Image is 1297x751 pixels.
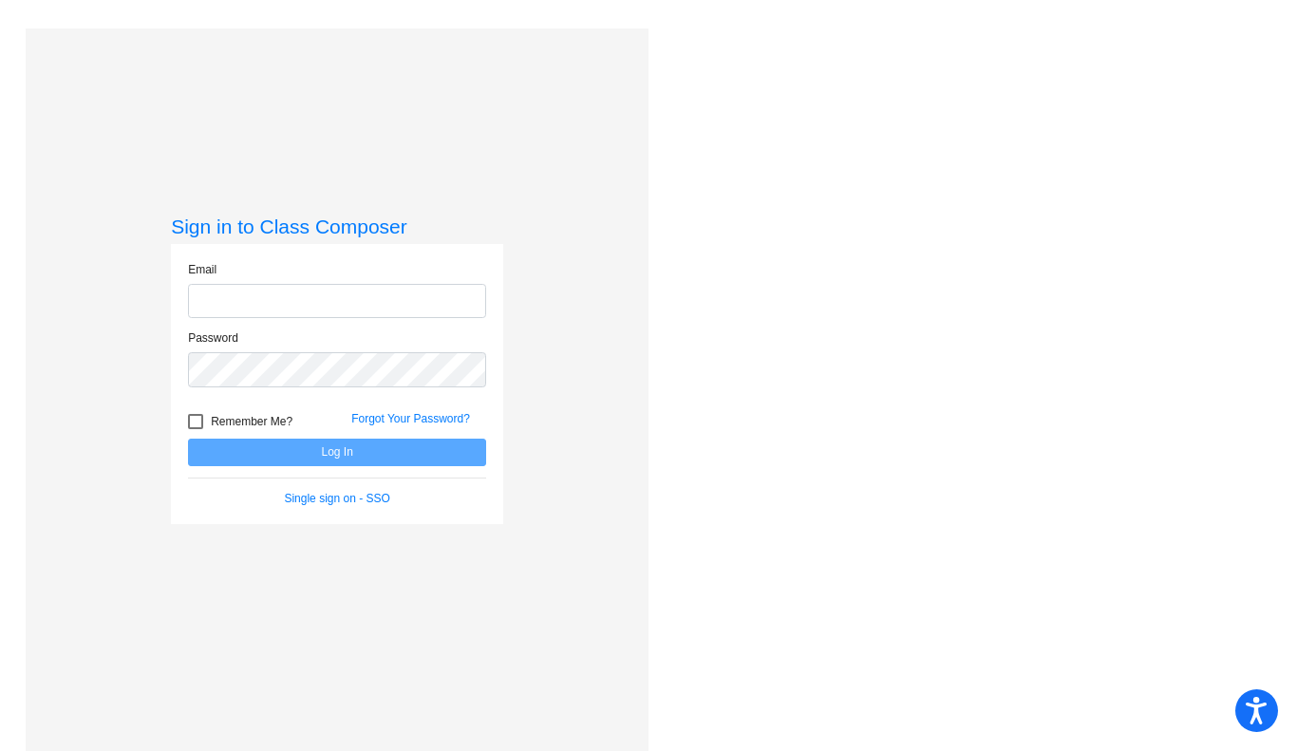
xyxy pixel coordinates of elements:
a: Forgot Your Password? [351,412,470,425]
a: Single sign on - SSO [284,492,389,505]
span: Remember Me? [211,410,292,433]
h3: Sign in to Class Composer [171,215,503,238]
button: Log In [188,439,486,466]
label: Password [188,329,238,347]
label: Email [188,261,216,278]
